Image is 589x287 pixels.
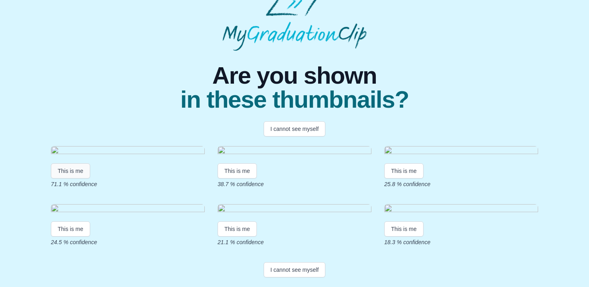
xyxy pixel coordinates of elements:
button: I cannot see myself [264,121,326,136]
button: I cannot see myself [264,262,326,277]
p: 38.7 % confidence [218,180,371,188]
img: 92ba69cf55cd786e5a77dd8dbe24de8010543942.gif [384,146,538,157]
img: 62c193b29d87111d25970699c18aeb7531663d3d.gif [218,146,371,157]
p: 18.3 % confidence [384,238,538,246]
p: 25.8 % confidence [384,180,538,188]
button: This is me [384,221,424,237]
p: 71.1 % confidence [51,180,205,188]
button: This is me [384,163,424,179]
img: 1c33b5d1254213d5acb27611fa2234ec28ec730b.gif [51,204,205,215]
span: in these thumbnails? [180,88,409,112]
img: e131f72473e8cf8f1a8c47d1a26a7332015113b3.gif [51,146,205,157]
button: This is me [218,163,257,179]
img: 6e4c7ac9d5de32c87aa5122bca16080b15dd1532.gif [384,204,538,215]
p: 21.1 % confidence [218,238,371,246]
button: This is me [51,221,90,237]
button: This is me [51,163,90,179]
span: Are you shown [180,64,409,88]
p: 24.5 % confidence [51,238,205,246]
img: e5dd35dd4014e4cca5ba964c89e5bf9fb3055868.gif [218,204,371,215]
button: This is me [218,221,257,237]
